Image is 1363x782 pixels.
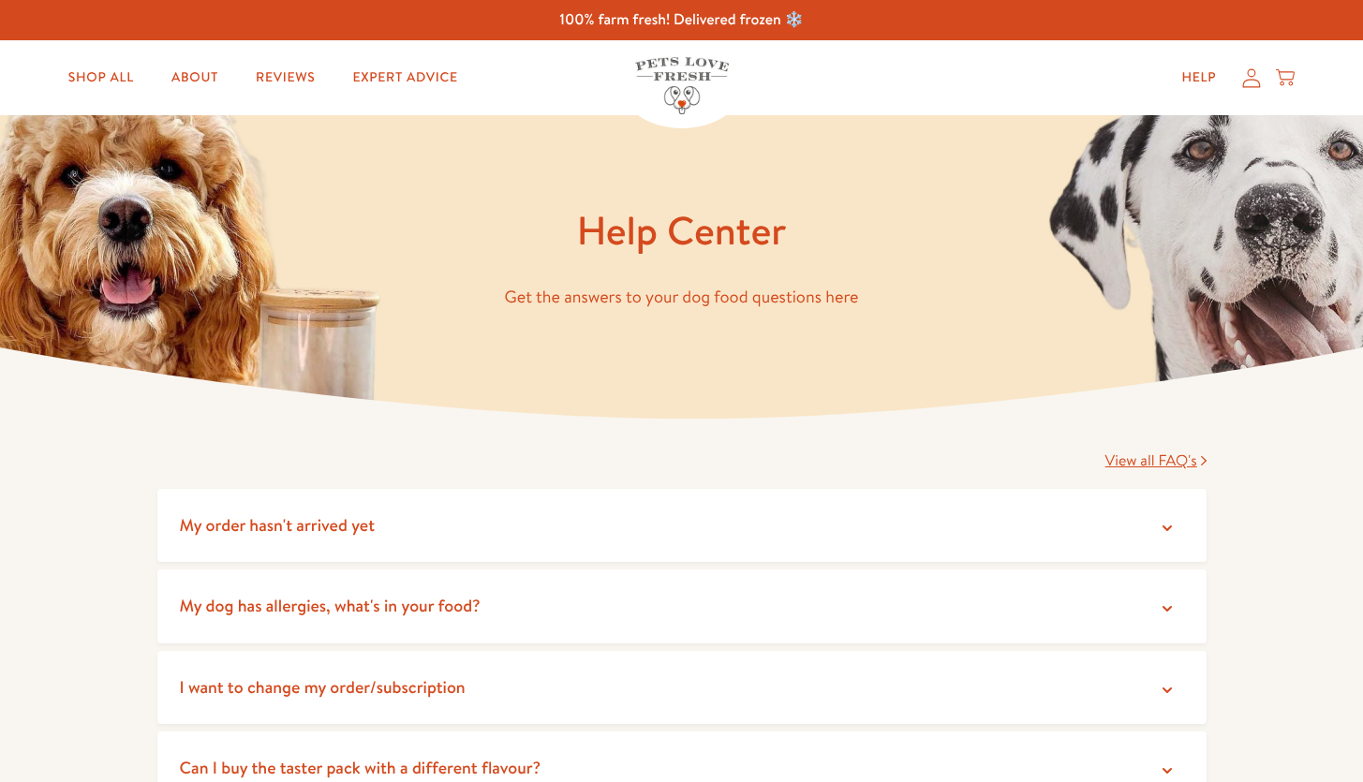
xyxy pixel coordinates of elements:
span: My dog has allergies, what's in your food? [180,594,481,617]
a: Reviews [241,59,330,96]
p: Get the answers to your dog food questions here [157,283,1207,312]
span: Can I buy the taster pack with a different flavour? [180,756,541,779]
a: Help [1167,59,1232,96]
span: My order hasn't arrived yet [180,513,376,537]
a: Shop All [53,59,149,96]
a: View all FAQ's [1105,450,1207,471]
h1: Help Center [157,205,1207,257]
summary: My order hasn't arrived yet [157,489,1207,563]
summary: My dog has allergies, what's in your food? [157,569,1207,643]
span: View all FAQ's [1105,450,1197,471]
a: About [156,59,233,96]
span: I want to change my order/subscription [180,675,466,699]
img: Pets Love Fresh [635,57,729,114]
summary: I want to change my order/subscription [157,651,1207,725]
a: Expert Advice [337,59,472,96]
